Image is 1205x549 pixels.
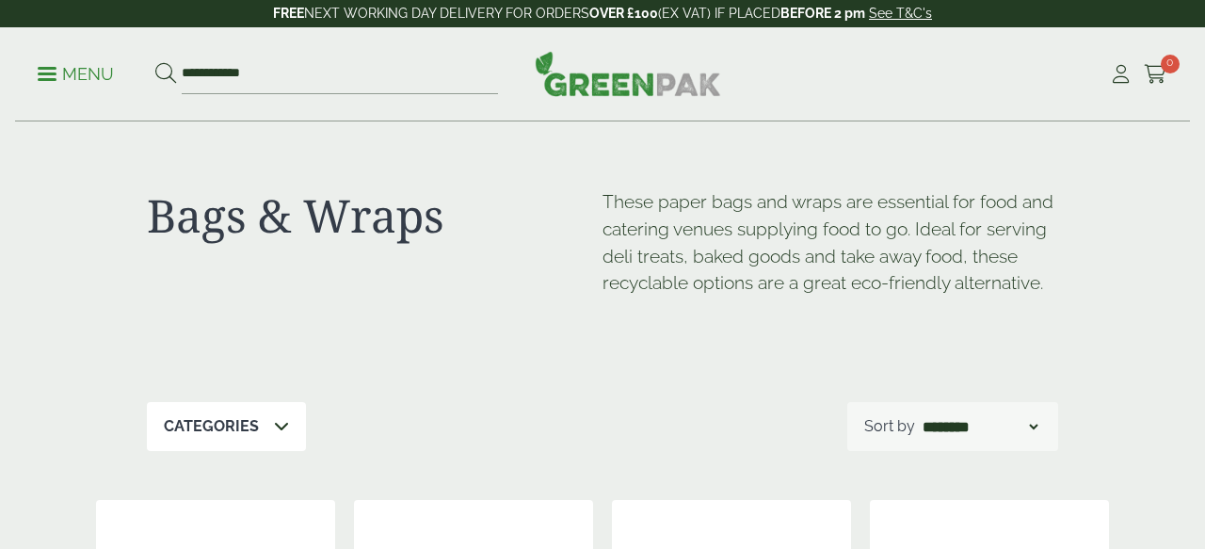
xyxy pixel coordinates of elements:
[602,188,1058,297] p: These paper bags and wraps are essential for food and catering venues supplying food to go. Ideal...
[1161,55,1180,73] span: 0
[38,63,114,82] a: Menu
[164,415,259,438] p: Categories
[780,6,865,21] strong: BEFORE 2 pm
[1109,65,1133,84] i: My Account
[38,63,114,86] p: Menu
[1144,60,1167,89] a: 0
[864,415,915,438] p: Sort by
[147,188,602,243] h1: Bags & Wraps
[919,415,1041,438] select: Shop order
[1144,65,1167,84] i: Cart
[589,6,658,21] strong: OVER £100
[273,6,304,21] strong: FREE
[535,51,721,96] img: GreenPak Supplies
[869,6,932,21] a: See T&C's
